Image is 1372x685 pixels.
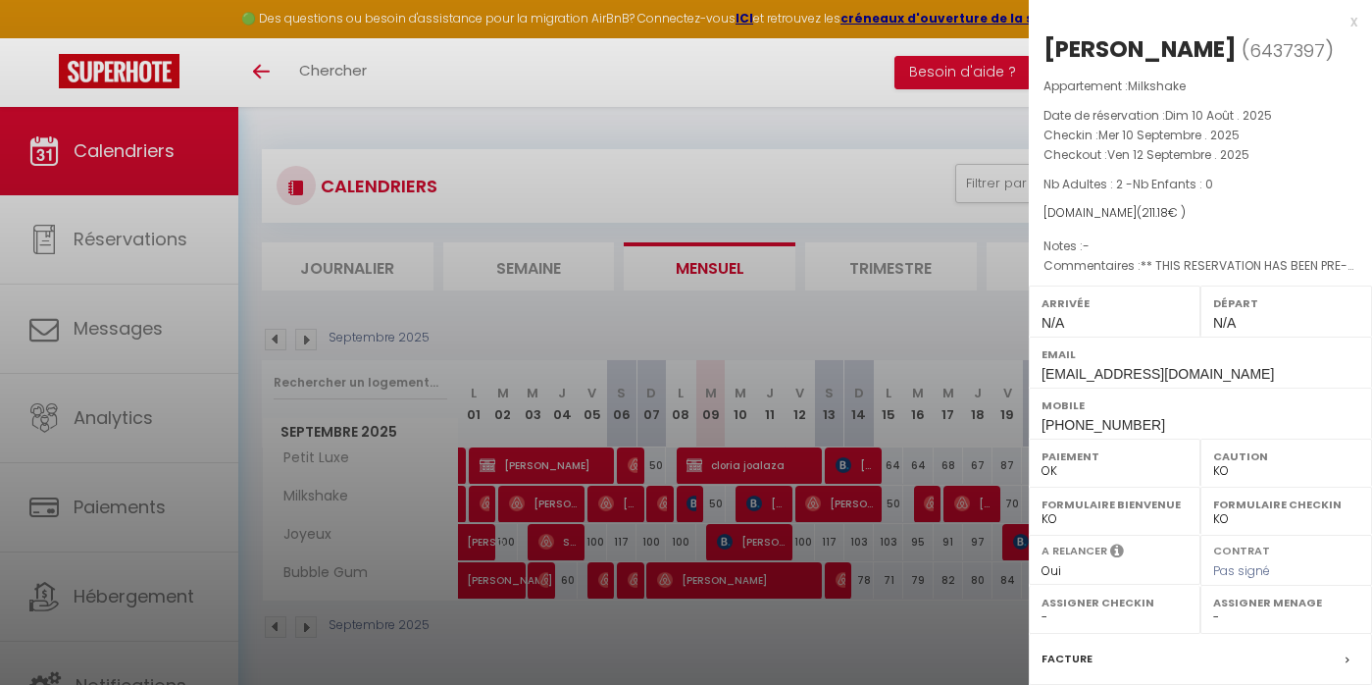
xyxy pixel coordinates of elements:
span: N/A [1213,315,1236,331]
p: Notes : [1043,237,1357,256]
span: Nb Adultes : 2 - [1043,176,1213,192]
p: Appartement : [1043,77,1357,96]
span: Milkshake [1128,78,1186,94]
label: Formulaire Bienvenue [1042,495,1188,514]
span: N/A [1042,315,1064,331]
label: Arrivée [1042,293,1188,313]
div: [DOMAIN_NAME] [1043,204,1357,223]
span: Dim 10 Août . 2025 [1165,107,1272,124]
span: ( ) [1242,36,1334,64]
i: Sélectionner OUI si vous souhaiter envoyer les séquences de messages post-checkout [1110,543,1124,564]
label: Assigner Checkin [1042,593,1188,612]
button: Ouvrir le widget de chat LiveChat [16,8,75,67]
p: Date de réservation : [1043,106,1357,126]
label: Assigner Menage [1213,593,1359,612]
label: A relancer [1042,543,1107,559]
div: x [1029,10,1357,33]
label: Facture [1042,649,1093,669]
span: 6437397 [1249,38,1325,63]
span: [EMAIL_ADDRESS][DOMAIN_NAME] [1042,366,1274,382]
span: Nb Enfants : 0 [1133,176,1213,192]
span: Mer 10 Septembre . 2025 [1098,127,1240,143]
p: Checkout : [1043,145,1357,165]
label: Contrat [1213,543,1270,555]
label: Email [1042,344,1359,364]
span: - [1083,237,1090,254]
label: Caution [1213,447,1359,466]
label: Départ [1213,293,1359,313]
div: [PERSON_NAME] [1043,33,1237,65]
p: Checkin : [1043,126,1357,145]
label: Formulaire Checkin [1213,495,1359,514]
span: ( € ) [1137,204,1186,221]
p: Commentaires : [1043,256,1357,276]
label: Mobile [1042,395,1359,415]
span: Pas signé [1213,562,1270,579]
span: [PHONE_NUMBER] [1042,417,1165,433]
span: 211.18 [1142,204,1168,221]
label: Paiement [1042,447,1188,466]
span: Ven 12 Septembre . 2025 [1107,146,1249,163]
